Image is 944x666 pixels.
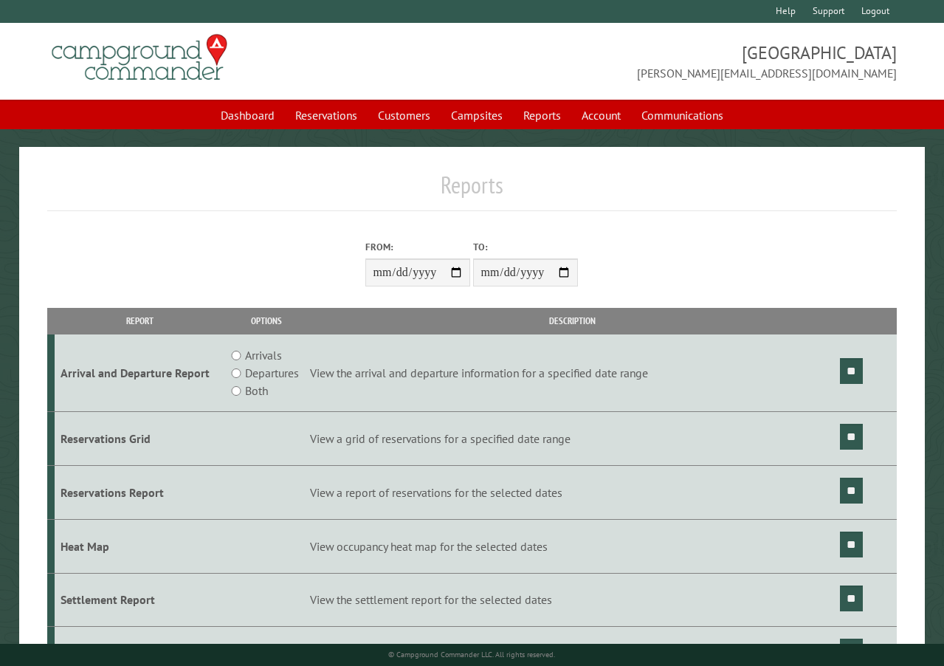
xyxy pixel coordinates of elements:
[472,41,898,82] span: [GEOGRAPHIC_DATA] [PERSON_NAME][EMAIL_ADDRESS][DOMAIN_NAME]
[573,101,630,129] a: Account
[47,29,232,86] img: Campground Commander
[245,364,299,382] label: Departures
[308,465,838,519] td: View a report of reservations for the selected dates
[55,412,225,466] td: Reservations Grid
[369,101,439,129] a: Customers
[473,240,578,254] label: To:
[365,240,470,254] label: From:
[55,465,225,519] td: Reservations Report
[308,308,838,334] th: Description
[55,519,225,573] td: Heat Map
[225,308,308,334] th: Options
[245,382,268,399] label: Both
[514,101,570,129] a: Reports
[55,573,225,627] td: Settlement Report
[442,101,511,129] a: Campsites
[388,650,555,659] small: © Campground Commander LLC. All rights reserved.
[286,101,366,129] a: Reservations
[212,101,283,129] a: Dashboard
[55,334,225,412] td: Arrival and Departure Report
[55,308,225,334] th: Report
[308,573,838,627] td: View the settlement report for the selected dates
[633,101,732,129] a: Communications
[308,334,838,412] td: View the arrival and departure information for a specified date range
[308,519,838,573] td: View occupancy heat map for the selected dates
[308,412,838,466] td: View a grid of reservations for a specified date range
[245,346,282,364] label: Arrivals
[47,171,897,211] h1: Reports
